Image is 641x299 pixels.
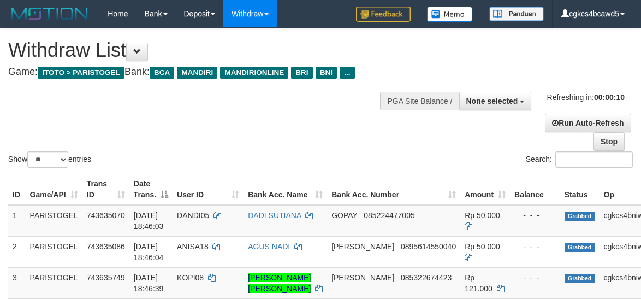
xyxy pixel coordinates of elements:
span: Rp 50.000 [465,211,500,220]
span: Rp 121.000 [465,273,492,293]
span: Copy 0895614550040 to clipboard [401,242,456,251]
span: 743635086 [87,242,125,251]
img: panduan.png [489,7,544,21]
label: Search: [526,151,633,168]
span: Refreshing in: [547,93,625,102]
a: Stop [593,132,625,151]
div: PGA Site Balance / [380,92,459,110]
strong: 00:00:10 [594,93,625,102]
span: [DATE] 18:46:04 [134,242,164,262]
span: Rp 50.000 [465,242,500,251]
img: Feedback.jpg [356,7,411,22]
a: Run Auto-Refresh [545,114,631,132]
th: Trans ID: activate to sort column ascending [82,174,129,205]
span: KOPI08 [177,273,204,282]
h4: Game: Bank: [8,67,417,78]
a: [PERSON_NAME] [PERSON_NAME] [248,273,311,293]
td: 3 [8,267,26,298]
span: BCA [150,67,174,79]
th: Balance [510,174,560,205]
span: [PERSON_NAME] [331,273,394,282]
span: Copy 085224477005 to clipboard [364,211,414,220]
select: Showentries [27,151,68,168]
span: MANDIRI [177,67,217,79]
span: MANDIRIONLINE [220,67,288,79]
td: PARISTOGEL [26,236,82,267]
td: 1 [8,205,26,237]
a: DADI SUTIANA [248,211,301,220]
span: BNI [316,67,337,79]
img: MOTION_logo.png [8,5,91,22]
td: PARISTOGEL [26,267,82,298]
th: Bank Acc. Number: activate to sort column ascending [327,174,460,205]
div: - - - [514,241,556,252]
button: None selected [459,92,532,110]
input: Search: [555,151,633,168]
span: Grabbed [565,243,595,252]
span: Grabbed [565,274,595,283]
th: Game/API: activate to sort column ascending [26,174,82,205]
span: [PERSON_NAME] [331,242,394,251]
span: 743635749 [87,273,125,282]
span: Grabbed [565,212,595,221]
a: AGUS NADI [248,242,290,251]
span: ANISA18 [177,242,209,251]
span: ... [340,67,354,79]
span: BRI [291,67,312,79]
span: ITOTO > PARISTOGEL [38,67,124,79]
th: ID [8,174,26,205]
td: PARISTOGEL [26,205,82,237]
th: Date Trans.: activate to sort column descending [129,174,173,205]
td: 2 [8,236,26,267]
th: Amount: activate to sort column ascending [460,174,510,205]
th: Status [560,174,600,205]
div: - - - [514,272,556,283]
span: [DATE] 18:46:39 [134,273,164,293]
label: Show entries [8,151,91,168]
span: GOPAY [331,211,357,220]
div: - - - [514,210,556,221]
span: [DATE] 18:46:03 [134,211,164,231]
span: DANDI05 [177,211,209,220]
img: Button%20Memo.svg [427,7,473,22]
h1: Withdraw List [8,39,417,61]
span: None selected [466,97,518,105]
span: 743635070 [87,211,125,220]
span: Copy 085322674423 to clipboard [401,273,452,282]
th: Bank Acc. Name: activate to sort column ascending [244,174,327,205]
th: User ID: activate to sort column ascending [173,174,244,205]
